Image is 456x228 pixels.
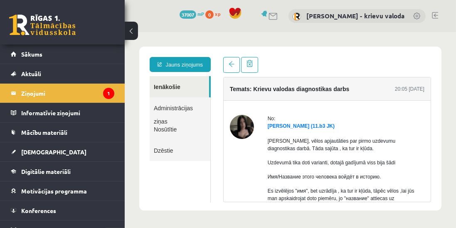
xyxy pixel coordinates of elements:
span: Aktuāli [21,70,41,77]
span: Konferences [21,207,56,214]
p: Uzdevumā tika doti varianti, dotajā gadījumā viss bija šādi [143,127,300,134]
a: Ziņojumi1 [11,84,114,103]
span: [DEMOGRAPHIC_DATA] [21,148,86,156]
div: No: [143,83,300,90]
a: Nosūtītie [25,87,86,108]
a: Motivācijas programma [11,181,114,201]
a: Informatīvie ziņojumi [11,103,114,122]
h4: Temats: Krievu valodas diagnostikas darbs [105,54,225,60]
a: Konferences [11,201,114,220]
img: Dace Pimčonoka [105,83,129,107]
a: Administrācijas ziņas [25,65,86,87]
p: [PERSON_NAME], vēlos apjautāties par pirmo uzdevumu diagnostikas darbā. Tāda sajūta , ka tur ir k... [143,105,300,120]
img: Ludmila Ziediņa - krievu valoda [293,12,301,21]
a: [DEMOGRAPHIC_DATA] [11,142,114,161]
a: Ienākošie [25,44,84,65]
span: mP [197,10,204,17]
legend: Ziņojumi [21,84,114,103]
span: Digitālie materiāli [21,168,71,175]
a: Mācību materiāli [11,123,114,142]
span: Sākums [21,50,42,58]
a: 0 xp [205,10,224,17]
a: [PERSON_NAME] - krievu valoda [306,12,404,20]
span: xp [215,10,220,17]
span: 37007 [180,10,196,19]
a: 37007 mP [180,10,204,17]
span: Motivācijas programma [21,187,87,195]
p: Имя/Название этого человека войдёт в историю. [143,141,300,149]
a: [PERSON_NAME] (11.b3 JK) [143,91,210,97]
a: Dzēstie [25,108,86,129]
legend: Informatīvie ziņojumi [21,103,114,122]
a: Aktuāli [11,64,114,83]
span: 0 [205,10,214,19]
p: Es izvēlējos "имя", bet uzrādīja , ka tur ir kļūda, tāpēc vēlos ,lai jūs man apskaidrojat doto pi... [143,155,300,185]
a: Sākums [11,45,114,64]
a: Jauns ziņojums [25,25,86,40]
span: Mācību materiāli [21,129,67,136]
div: 20:05 [DATE] [270,53,300,61]
a: Rīgas 1. Tālmācības vidusskola [9,15,76,35]
i: 1 [103,88,114,99]
a: Digitālie materiāli [11,162,114,181]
